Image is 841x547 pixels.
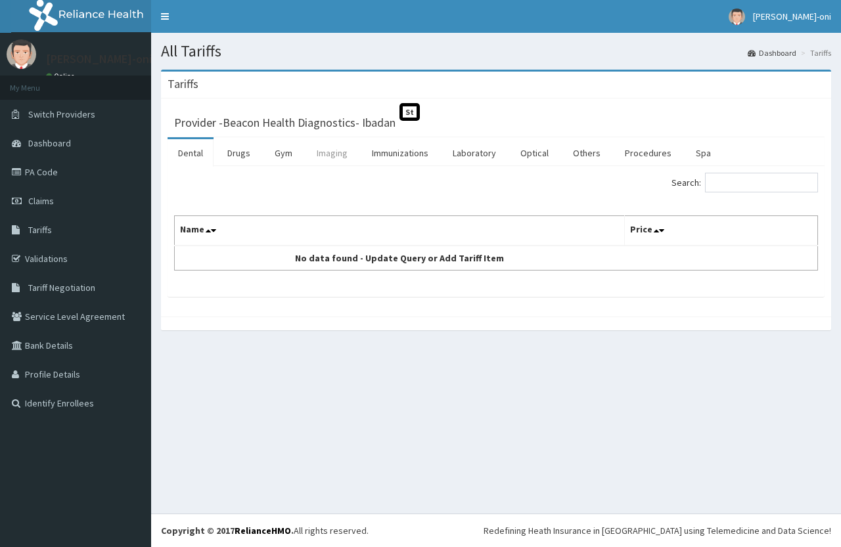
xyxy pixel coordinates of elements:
span: Dashboard [28,137,71,149]
a: Online [46,72,78,81]
h1: All Tariffs [161,43,831,60]
label: Search: [671,173,818,192]
input: Search: [705,173,818,192]
div: Redefining Heath Insurance in [GEOGRAPHIC_DATA] using Telemedicine and Data Science! [484,524,831,537]
a: Dental [168,139,214,167]
span: Tariffs [28,224,52,236]
h3: Provider - Beacon Health Diagnostics- Ibadan [174,117,396,129]
td: No data found - Update Query or Add Tariff Item [175,246,625,271]
span: [PERSON_NAME]-oni [753,11,831,22]
span: Tariff Negotiation [28,282,95,294]
li: Tariffs [798,47,831,58]
a: Procedures [614,139,682,167]
span: Switch Providers [28,108,95,120]
a: Dashboard [748,47,796,58]
a: RelianceHMO [235,525,291,536]
a: Gym [264,139,303,167]
span: Claims [28,195,54,207]
a: Immunizations [361,139,439,167]
h3: Tariffs [168,78,198,90]
th: Price [625,216,818,246]
footer: All rights reserved. [151,514,841,547]
img: User Image [7,39,36,69]
a: Spa [685,139,721,167]
a: Others [562,139,611,167]
a: Laboratory [442,139,507,167]
a: Drugs [217,139,261,167]
p: [PERSON_NAME]-oni [46,53,152,65]
th: Name [175,216,625,246]
img: User Image [729,9,745,25]
a: Optical [510,139,559,167]
span: St [399,103,420,121]
strong: Copyright © 2017 . [161,525,294,536]
a: Imaging [306,139,358,167]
